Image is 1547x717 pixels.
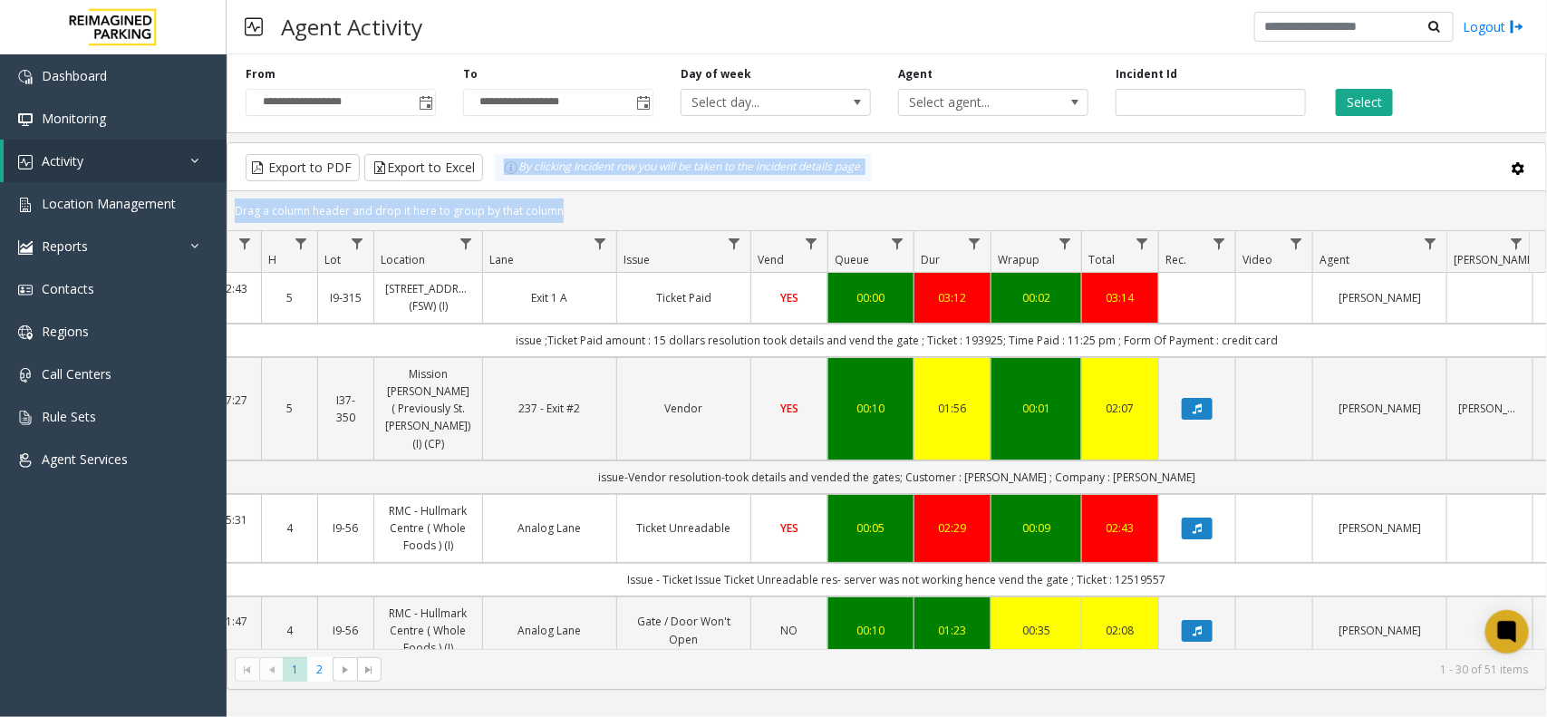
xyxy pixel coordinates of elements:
[925,400,980,417] a: 01:56
[1093,519,1147,537] a: 02:43
[357,657,382,683] span: Go to the last page
[494,400,605,417] a: 237 - Exit #2
[1242,252,1272,267] span: Video
[588,231,613,256] a: Lane Filter Menu
[463,66,478,82] label: To
[227,195,1546,227] div: Drag a column header and drop it here to group by that column
[268,252,276,267] span: H
[273,289,306,306] a: 5
[925,289,980,306] div: 03:12
[42,67,107,84] span: Dashboard
[762,400,817,417] a: YES
[1093,400,1147,417] a: 02:07
[307,657,332,682] span: Page 2
[18,411,33,425] img: 'icon'
[1093,289,1147,306] a: 03:14
[489,252,514,267] span: Lane
[1002,400,1070,417] a: 00:01
[338,663,353,677] span: Go to the next page
[1418,231,1443,256] a: Agent Filter Menu
[18,368,33,383] img: 'icon'
[333,657,357,683] span: Go to the next page
[628,400,740,417] a: Vendor
[272,5,431,49] h3: Agent Activity
[42,323,89,340] span: Regions
[415,90,435,115] span: Toggle popup
[42,152,83,170] span: Activity
[494,622,605,639] a: Analog Lane
[925,622,980,639] a: 01:23
[780,520,798,536] span: YES
[762,519,817,537] a: YES
[1002,519,1070,537] a: 00:09
[624,252,650,267] span: Issue
[762,622,817,639] a: NO
[633,90,653,115] span: Toggle popup
[392,662,1528,677] kendo-pager-info: 1 - 30 of 51 items
[839,400,903,417] div: 00:10
[227,231,1546,649] div: Data table
[245,5,263,49] img: pageIcon
[1463,17,1524,36] a: Logout
[1093,622,1147,639] a: 02:08
[1284,231,1309,256] a: Video Filter Menu
[329,622,363,639] a: I9-56
[1207,231,1232,256] a: Rec. Filter Menu
[839,519,903,537] div: 00:05
[495,154,872,181] div: By clicking Incident row you will be taken to the incident details page.
[42,451,128,468] span: Agent Services
[925,519,980,537] a: 02:29
[722,231,747,256] a: Issue Filter Menu
[345,231,370,256] a: Lot Filter Menu
[1510,17,1524,36] img: logout
[385,280,471,315] a: [STREET_ADDRESS] (FSW) (I)
[682,90,832,115] span: Select day...
[454,231,479,256] a: Location Filter Menu
[1002,622,1070,639] div: 00:35
[246,66,276,82] label: From
[1002,289,1070,306] a: 00:02
[1504,231,1529,256] a: Parker Filter Menu
[18,240,33,255] img: 'icon'
[385,605,471,657] a: RMC - Hullmark Centre ( Whole Foods ) (I)
[385,502,471,555] a: RMC - Hullmark Centre ( Whole Foods ) (I)
[1324,622,1436,639] a: [PERSON_NAME]
[494,289,605,306] a: Exit 1 A
[1130,231,1155,256] a: Total Filter Menu
[758,252,784,267] span: Vend
[362,663,376,677] span: Go to the last page
[1336,89,1393,116] button: Select
[681,66,751,82] label: Day of week
[233,231,257,256] a: Date Filter Menu
[18,453,33,468] img: 'icon'
[899,90,1049,115] span: Select agent...
[1088,252,1115,267] span: Total
[998,252,1039,267] span: Wrapup
[18,283,33,297] img: 'icon'
[898,66,933,82] label: Agent
[1324,519,1436,537] a: [PERSON_NAME]
[273,519,306,537] a: 4
[18,198,33,212] img: 'icon'
[839,622,903,639] div: 00:10
[921,252,940,267] span: Dur
[1324,289,1436,306] a: [PERSON_NAME]
[364,154,483,181] button: Export to Excel
[839,289,903,306] a: 00:00
[42,365,111,383] span: Call Centers
[628,613,740,647] a: Gate / Door Won't Open
[273,400,306,417] a: 5
[1458,400,1522,417] a: [PERSON_NAME]
[1053,231,1078,256] a: Wrapup Filter Menu
[42,237,88,255] span: Reports
[628,289,740,306] a: Ticket Paid
[628,519,740,537] a: Ticket Unreadable
[42,195,176,212] span: Location Management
